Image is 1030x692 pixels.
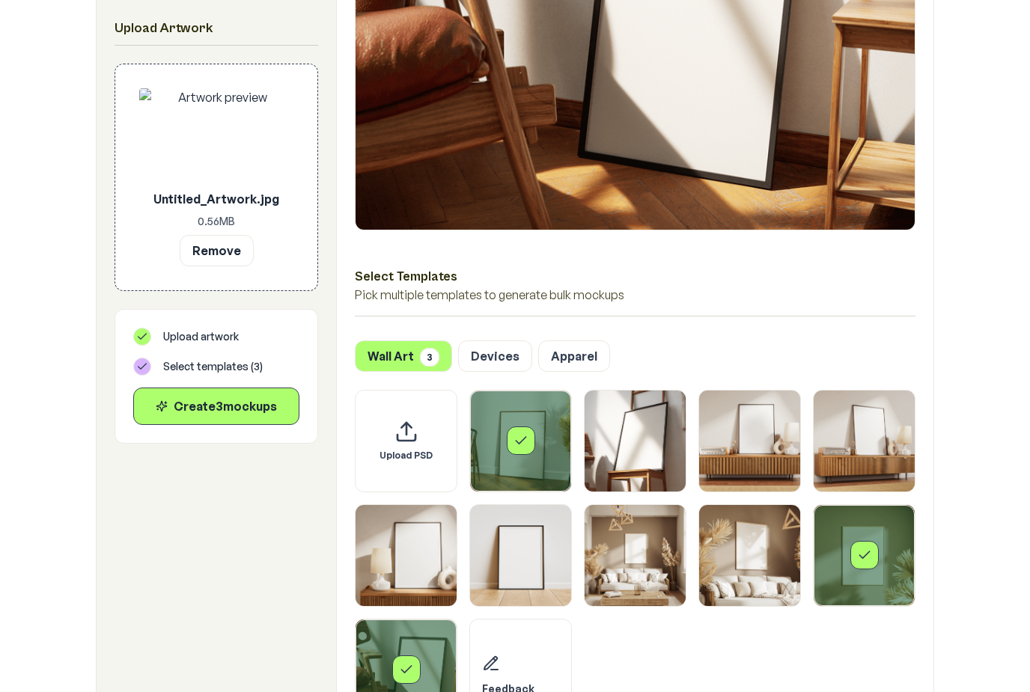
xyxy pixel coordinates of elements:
span: Upload PSD [380,450,433,462]
div: Select template Framed Poster 3 [698,390,801,492]
img: Framed Poster 5 [356,505,457,606]
button: Remove [180,235,254,266]
div: Select template Framed Poster 6 [469,504,572,607]
p: Pick multiple templates to generate bulk mockups [355,286,915,304]
div: Select template Framed Poster 9 [813,504,915,607]
div: Select template Framed Poster [469,390,572,492]
button: Apparel [538,340,610,372]
div: Select template Framed Poster 2 [584,390,686,492]
div: Upload custom PSD template [355,390,457,492]
div: Select template Framed Poster 4 [813,390,915,492]
div: Create 3 mockup s [146,397,287,415]
div: Select template Framed Poster 8 [698,504,801,607]
img: Framed Poster 2 [585,391,686,492]
div: Select template Framed Poster 5 [355,504,457,607]
span: 3 [420,348,439,367]
img: Artwork preview [139,88,293,184]
p: 0.56 MB [139,214,293,229]
img: Framed Poster 8 [699,505,800,606]
span: Upload artwork [163,329,239,344]
img: Framed Poster 3 [699,391,800,492]
span: Select templates ( 3 ) [163,359,263,374]
button: Devices [458,340,532,372]
p: Untitled_Artwork.jpg [139,190,293,208]
h3: Select Templates [355,266,915,286]
img: Framed Poster 4 [814,391,915,492]
img: Framed Poster 6 [470,505,571,606]
button: Create3mockups [133,388,299,425]
div: Select template Framed Poster 7 [584,504,686,607]
button: Wall Art3 [355,340,452,372]
img: Framed Poster 7 [585,505,686,606]
h2: Upload Artwork [115,18,318,39]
